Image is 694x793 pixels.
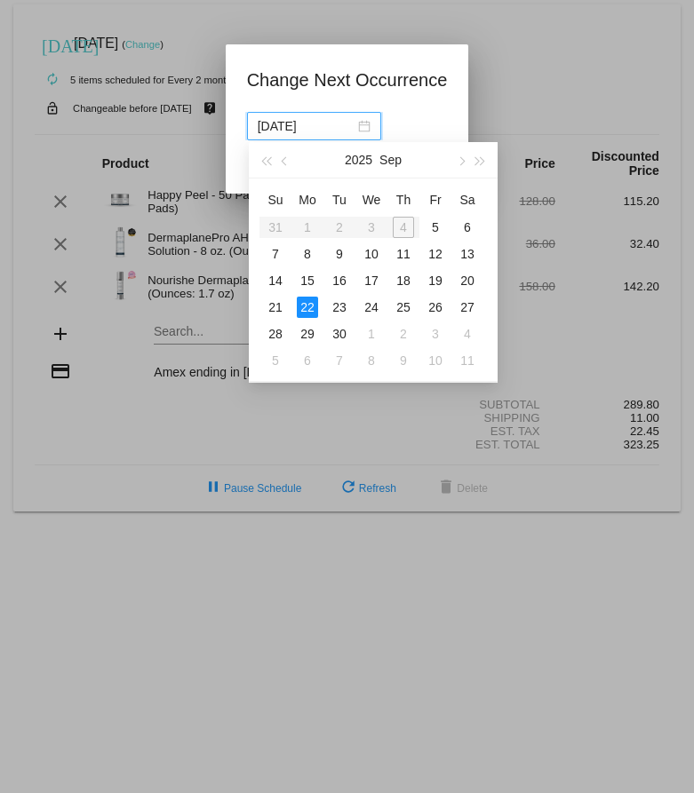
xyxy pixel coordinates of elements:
td: 9/23/2025 [323,294,355,321]
div: 17 [361,270,382,291]
td: 9/25/2025 [387,294,419,321]
div: 1 [361,323,382,345]
div: 22 [297,297,318,318]
div: 26 [425,297,446,318]
td: 9/13/2025 [451,241,483,267]
td: 9/16/2025 [323,267,355,294]
td: 9/27/2025 [451,294,483,321]
td: 10/5/2025 [259,347,291,374]
td: 10/6/2025 [291,347,323,374]
div: 29 [297,323,318,345]
th: Tue [323,186,355,214]
div: 13 [457,243,478,265]
div: 14 [265,270,286,291]
div: 25 [393,297,414,318]
td: 9/15/2025 [291,267,323,294]
div: 18 [393,270,414,291]
td: 9/30/2025 [323,321,355,347]
td: 9/6/2025 [451,214,483,241]
td: 10/4/2025 [451,321,483,347]
button: Sep [379,142,402,178]
td: 9/17/2025 [355,267,387,294]
td: 10/9/2025 [387,347,419,374]
div: 11 [457,350,478,371]
th: Fri [419,186,451,214]
div: 8 [361,350,382,371]
div: 2 [393,323,414,345]
button: Previous month (PageUp) [276,142,296,178]
td: 9/12/2025 [419,241,451,267]
div: 21 [265,297,286,318]
td: 9/9/2025 [323,241,355,267]
td: 9/18/2025 [387,267,419,294]
td: 9/8/2025 [291,241,323,267]
div: 10 [425,350,446,371]
td: 9/11/2025 [387,241,419,267]
th: Thu [387,186,419,214]
div: 20 [457,270,478,291]
td: 10/10/2025 [419,347,451,374]
td: 9/5/2025 [419,214,451,241]
td: 9/21/2025 [259,294,291,321]
div: 5 [425,217,446,238]
div: 9 [393,350,414,371]
td: 9/22/2025 [291,294,323,321]
button: Next month (PageDown) [451,142,470,178]
button: Last year (Control + left) [256,142,275,178]
div: 11 [393,243,414,265]
td: 10/2/2025 [387,321,419,347]
td: 9/28/2025 [259,321,291,347]
td: 9/24/2025 [355,294,387,321]
th: Wed [355,186,387,214]
div: 6 [297,350,318,371]
td: 9/29/2025 [291,321,323,347]
td: 9/20/2025 [451,267,483,294]
div: 24 [361,297,382,318]
div: 30 [329,323,350,345]
div: 10 [361,243,382,265]
button: Update [247,151,325,183]
th: Sat [451,186,483,214]
td: 9/26/2025 [419,294,451,321]
td: 10/8/2025 [355,347,387,374]
th: Sun [259,186,291,214]
td: 9/10/2025 [355,241,387,267]
td: 9/14/2025 [259,267,291,294]
div: 23 [329,297,350,318]
div: 16 [329,270,350,291]
td: 9/7/2025 [259,241,291,267]
td: 9/19/2025 [419,267,451,294]
div: 3 [425,323,446,345]
input: Select date [258,116,355,136]
div: 5 [265,350,286,371]
th: Mon [291,186,323,214]
button: Next year (Control + right) [471,142,491,178]
div: 6 [457,217,478,238]
div: 4 [457,323,478,345]
div: 12 [425,243,446,265]
div: 28 [265,323,286,345]
button: 2025 [345,142,372,178]
td: 10/7/2025 [323,347,355,374]
div: 7 [265,243,286,265]
div: 27 [457,297,478,318]
div: 19 [425,270,446,291]
h1: Change Next Occurrence [247,66,448,94]
div: 7 [329,350,350,371]
td: 10/1/2025 [355,321,387,347]
td: 10/3/2025 [419,321,451,347]
div: 9 [329,243,350,265]
td: 10/11/2025 [451,347,483,374]
div: 15 [297,270,318,291]
div: 8 [297,243,318,265]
